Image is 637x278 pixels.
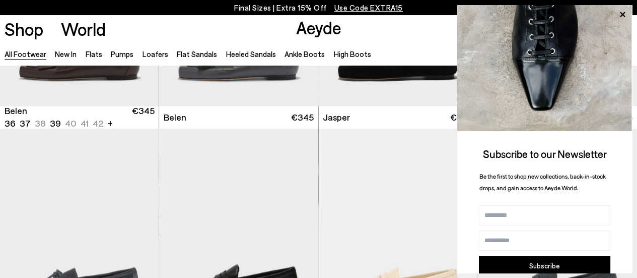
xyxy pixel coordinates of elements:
[479,256,610,276] button: Subscribe
[234,2,403,14] p: Final Sizes | Extra 15% Off
[323,111,350,124] span: Jasper
[20,117,31,130] li: 37
[333,49,371,59] a: High Boots
[143,49,168,59] a: Loafers
[50,117,61,130] li: 39
[5,117,16,130] li: 36
[296,17,341,38] a: Aeyde
[5,117,100,130] ul: variant
[5,20,43,38] a: Shop
[319,106,477,129] a: Jasper €345
[483,147,607,160] span: Subscribe to our Newsletter
[107,116,113,130] li: +
[479,173,606,191] span: Be the first to shop new collections, back-in-stock drops, and gain access to Aeyde World.
[285,49,325,59] a: Ankle Boots
[55,49,77,59] a: New In
[132,104,155,130] span: €345
[159,106,318,129] a: Belen €345
[86,49,102,59] a: Flats
[61,20,106,38] a: World
[5,49,46,59] a: All Footwear
[5,104,27,117] span: Belen
[226,49,275,59] a: Heeled Sandals
[457,5,632,131] img: ca3f721fb6ff708a270709c41d776025.jpg
[450,111,473,124] span: €345
[111,49,133,59] a: Pumps
[164,111,186,124] span: Belen
[291,111,314,124] span: €345
[334,3,403,12] span: Navigate to /collections/ss25-final-sizes
[177,49,217,59] a: Flat Sandals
